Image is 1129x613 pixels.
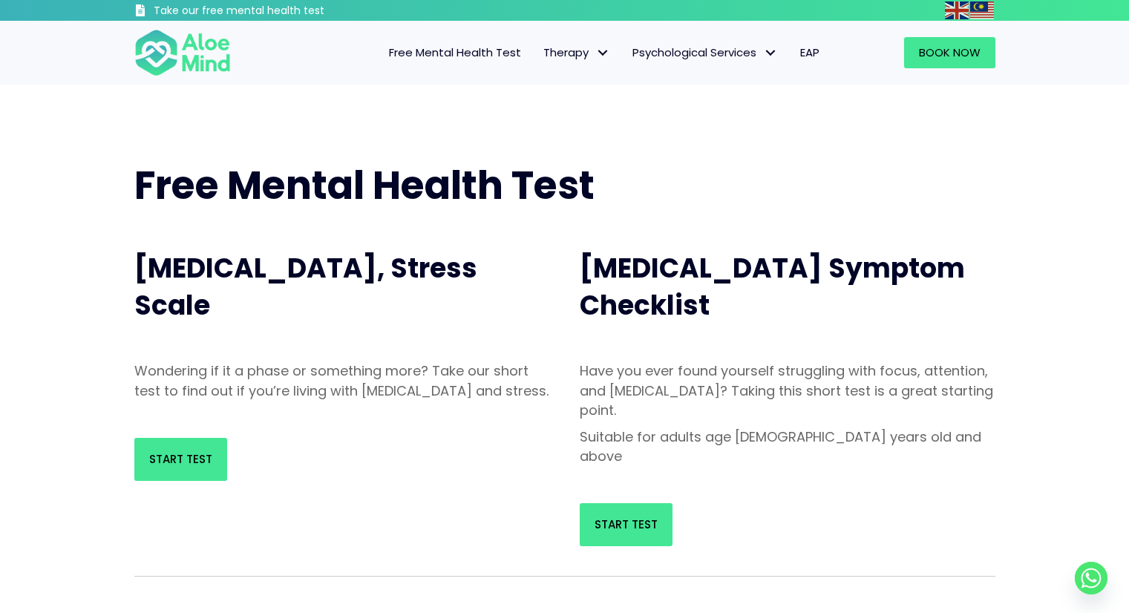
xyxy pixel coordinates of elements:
img: Aloe mind Logo [134,28,231,77]
a: Start Test [580,503,673,546]
a: Whatsapp [1075,562,1107,594]
span: [MEDICAL_DATA] Symptom Checklist [580,249,965,324]
span: Therapy [543,45,610,60]
span: Start Test [149,451,212,467]
a: English [945,1,970,19]
a: Book Now [904,37,995,68]
span: Free Mental Health Test [389,45,521,60]
a: TherapyTherapy: submenu [532,37,621,68]
nav: Menu [250,37,831,68]
span: [MEDICAL_DATA], Stress Scale [134,249,477,324]
span: Psychological Services: submenu [760,42,782,64]
span: EAP [800,45,819,60]
span: Start Test [595,517,658,532]
p: Suitable for adults age [DEMOGRAPHIC_DATA] years old and above [580,427,995,466]
a: Malay [970,1,995,19]
span: Book Now [919,45,981,60]
p: Have you ever found yourself struggling with focus, attention, and [MEDICAL_DATA]? Taking this sh... [580,361,995,419]
img: en [945,1,969,19]
span: Psychological Services [632,45,778,60]
span: Free Mental Health Test [134,158,595,212]
a: Start Test [134,438,227,481]
span: Therapy: submenu [592,42,614,64]
a: Take our free mental health test [134,4,404,21]
a: Psychological ServicesPsychological Services: submenu [621,37,789,68]
p: Wondering if it a phase or something more? Take our short test to find out if you’re living with ... [134,361,550,400]
img: ms [970,1,994,19]
a: Free Mental Health Test [378,37,532,68]
a: EAP [789,37,831,68]
h3: Take our free mental health test [154,4,404,19]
